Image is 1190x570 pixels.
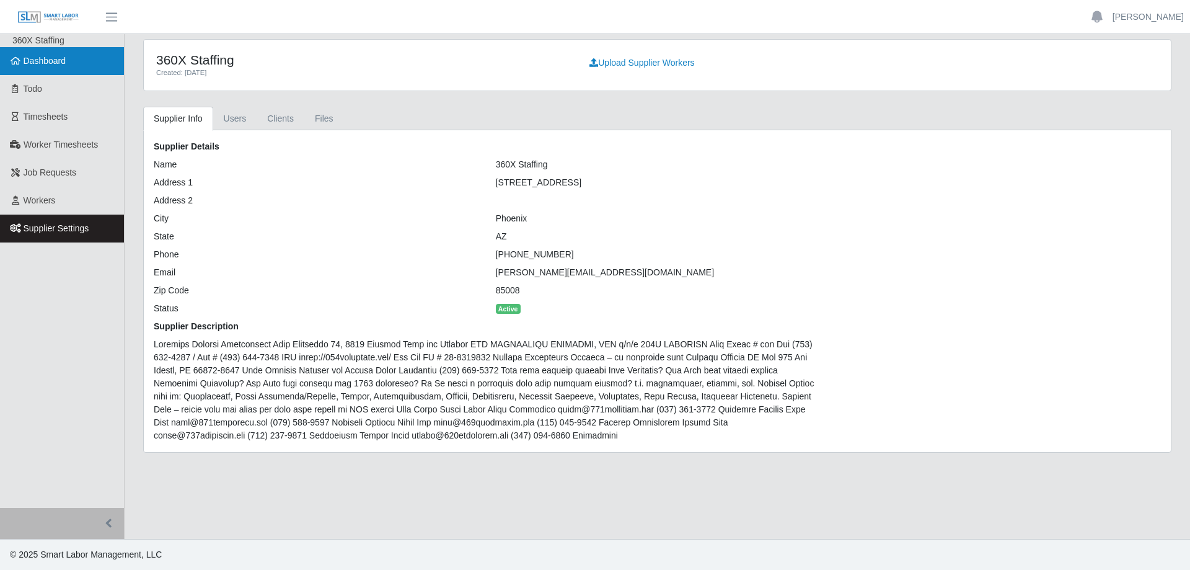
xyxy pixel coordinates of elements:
div: Status [144,302,487,315]
div: State [144,230,487,243]
div: Loremips Dolorsi Ametconsect Adip Elitseddo 74, 8819 Eiusmod Temp inc Utlabor ETD MAGNAALIQU ENIM... [144,338,828,442]
span: © 2025 Smart Labor Management, LLC [10,550,162,559]
div: [STREET_ADDRESS] [487,176,829,189]
a: Files [304,107,344,131]
span: Dashboard [24,56,66,66]
span: Worker Timesheets [24,140,98,149]
a: [PERSON_NAME] [1113,11,1184,24]
span: Workers [24,195,56,205]
div: [PHONE_NUMBER] [487,248,829,261]
div: Address 2 [144,194,487,207]
span: Todo [24,84,42,94]
span: Active [496,304,521,314]
div: Name [144,158,487,171]
div: Created: [DATE] [156,68,563,78]
b: Supplier Description [154,321,239,331]
span: Supplier Settings [24,223,89,233]
b: Supplier Details [154,141,219,151]
div: Zip Code [144,284,487,297]
div: [PERSON_NAME][EMAIL_ADDRESS][DOMAIN_NAME] [487,266,829,279]
div: 360X Staffing [487,158,829,171]
h4: 360X Staffing [156,52,563,68]
img: SLM Logo [17,11,79,24]
div: 85008 [487,284,829,297]
a: Supplier Info [143,107,213,131]
span: Job Requests [24,167,77,177]
div: City [144,212,487,225]
a: Upload Supplier Workers [581,52,702,74]
a: Clients [257,107,304,131]
div: AZ [487,230,829,243]
div: Address 1 [144,176,487,189]
a: Users [213,107,257,131]
div: Phoenix [487,212,829,225]
div: Phone [144,248,487,261]
span: 360X Staffing [12,35,64,45]
span: Timesheets [24,112,68,122]
div: Email [144,266,487,279]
